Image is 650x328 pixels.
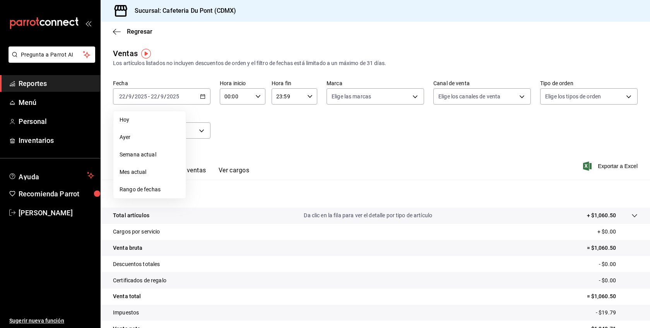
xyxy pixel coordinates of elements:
div: Ventas [113,48,138,59]
p: - $0.00 [599,260,638,268]
span: Pregunta a Parrot AI [21,51,83,59]
span: Menú [19,97,94,108]
button: Pregunta a Parrot AI [9,46,95,63]
label: Marca [327,81,424,86]
p: Venta total [113,292,141,301]
input: -- [128,93,132,100]
input: ---- [166,93,180,100]
span: Personal [19,116,94,127]
button: Regresar [113,28,152,35]
span: / [157,93,160,100]
input: ---- [134,93,147,100]
label: Hora fin [272,81,317,86]
h3: Sucursal: Cafeteria Du Pont (CDMX) [128,6,236,15]
button: Ver cargos [219,167,250,180]
p: Descuentos totales [113,260,160,268]
p: = $1,060.50 [587,292,638,301]
button: Ver ventas [176,167,206,180]
span: Hoy [120,116,180,124]
span: / [126,93,128,100]
span: - [148,93,150,100]
div: Los artículos listados no incluyen descuentos de orden y el filtro de fechas está limitado a un m... [113,59,638,67]
p: - $0.00 [599,276,638,285]
img: Tooltip marker [141,49,151,58]
input: -- [160,93,164,100]
span: Elige los tipos de orden [545,93,601,100]
span: Ayer [120,133,180,141]
span: Sugerir nueva función [9,317,94,325]
p: + $0.00 [597,228,638,236]
p: Cargos por servicio [113,228,160,236]
label: Canal de venta [433,81,531,86]
span: Ayuda [19,171,84,180]
span: / [164,93,166,100]
p: Resumen [113,189,638,198]
span: Elige las marcas [332,93,371,100]
label: Fecha [113,81,210,86]
label: Hora inicio [220,81,265,86]
p: Total artículos [113,211,149,220]
p: - $19.79 [596,309,638,317]
span: Inventarios [19,135,94,146]
span: Semana actual [120,151,180,159]
p: Impuestos [113,309,139,317]
input: -- [151,93,157,100]
p: + $1,060.50 [587,211,616,220]
input: -- [119,93,126,100]
span: Mes actual [120,168,180,176]
span: Reportes [19,78,94,89]
span: [PERSON_NAME] [19,208,94,218]
span: Rango de fechas [120,185,180,194]
span: Regresar [127,28,152,35]
span: Recomienda Parrot [19,189,94,199]
p: Da clic en la fila para ver el detalle por tipo de artículo [304,211,432,220]
label: Tipo de orden [540,81,638,86]
button: open_drawer_menu [85,20,91,26]
p: = $1,060.50 [587,244,638,252]
span: / [132,93,134,100]
button: Exportar a Excel [585,161,638,171]
span: Elige los canales de venta [438,93,500,100]
p: Certificados de regalo [113,276,166,285]
div: navigation tabs [125,167,249,180]
a: Pregunta a Parrot AI [5,56,95,64]
p: Venta bruta [113,244,142,252]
